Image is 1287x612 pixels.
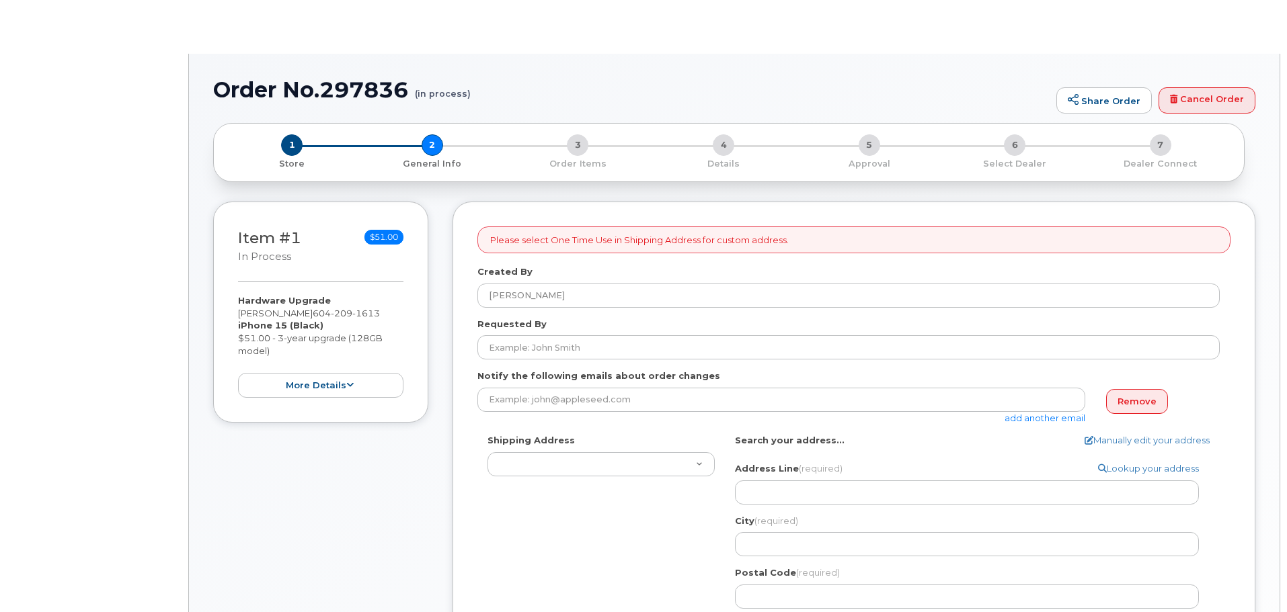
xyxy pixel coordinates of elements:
[238,230,301,264] h3: Item #1
[281,134,303,156] span: 1
[415,78,471,99] small: (in process)
[754,515,798,526] span: (required)
[352,308,380,318] span: 1613
[477,388,1085,412] input: Example: john@appleseed.com
[735,434,845,447] label: Search your address...
[487,434,575,447] label: Shipping Address
[1056,87,1152,114] a: Share Order
[735,566,840,579] label: Postal Code
[799,463,843,474] span: (required)
[225,156,360,170] a: 1 Store
[796,567,840,578] span: (required)
[1005,412,1085,423] a: add another email
[1085,434,1210,447] a: Manually edit your address
[477,318,547,331] label: Requested By
[238,373,403,398] button: more details
[238,251,291,263] small: in process
[735,462,843,475] label: Address Line
[1106,389,1168,414] a: Remove
[313,308,380,318] span: 604
[213,78,1050,101] h1: Order No.297836
[238,294,403,398] div: [PERSON_NAME] $51.00 - 3-year upgrade (128GB model)
[477,369,720,382] label: Notify the following emails about order changes
[238,320,323,331] strong: iPhone 15 (Black)
[477,335,1220,359] input: Example: John Smith
[735,515,798,527] label: City
[1098,462,1199,475] a: Lookup your address
[230,158,354,170] p: Store
[1159,87,1255,114] a: Cancel Order
[364,230,403,245] span: $51.00
[331,308,352,318] span: 209
[477,265,533,278] label: Created By
[238,295,331,306] strong: Hardware Upgrade
[490,234,789,247] p: Please select One Time Use in Shipping Address for custom address.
